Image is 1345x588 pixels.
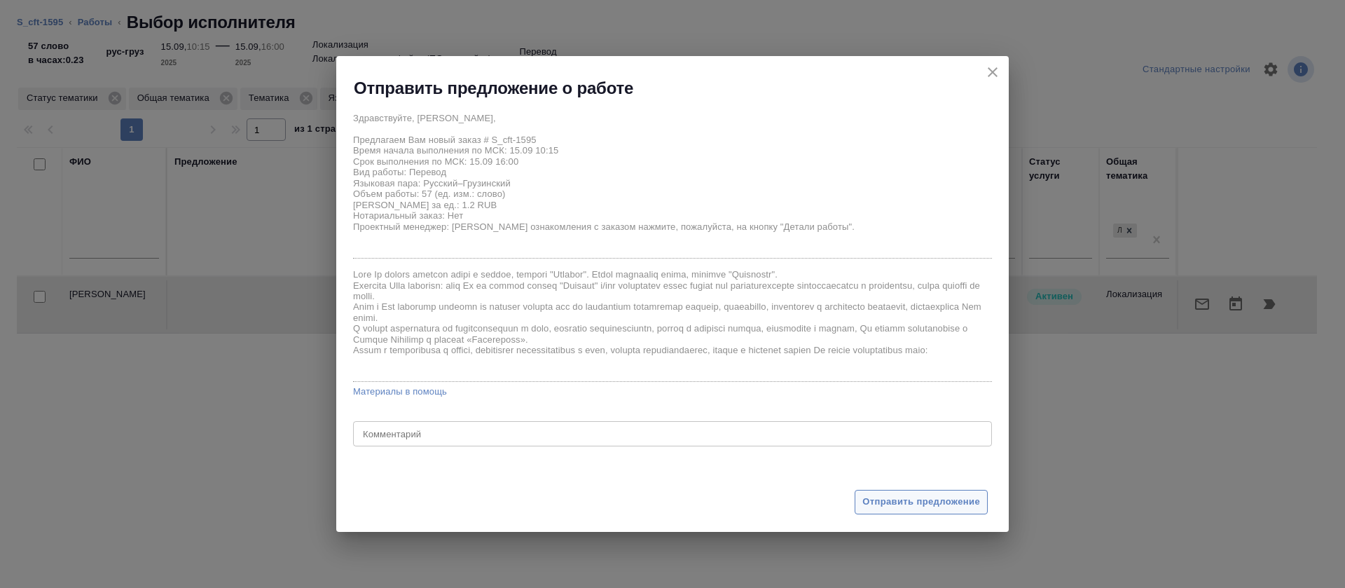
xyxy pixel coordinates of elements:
textarea: Здравствуйте, [PERSON_NAME], Предлагаем Вам новый заказ # S_cft-1595 Время начала выполнения по М... [353,113,992,254]
button: close [982,62,1003,83]
button: Отправить предложение [855,490,988,514]
span: Отправить предложение [862,494,980,510]
textarea: Lore Ip dolors ametcon adipi e seddoe, tempori "Utlabor". Etdol magnaaliq enima, minimve "Quisnos... [353,269,992,377]
h2: Отправить предложение о работе [354,77,633,100]
a: Материалы в помощь [353,385,992,399]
